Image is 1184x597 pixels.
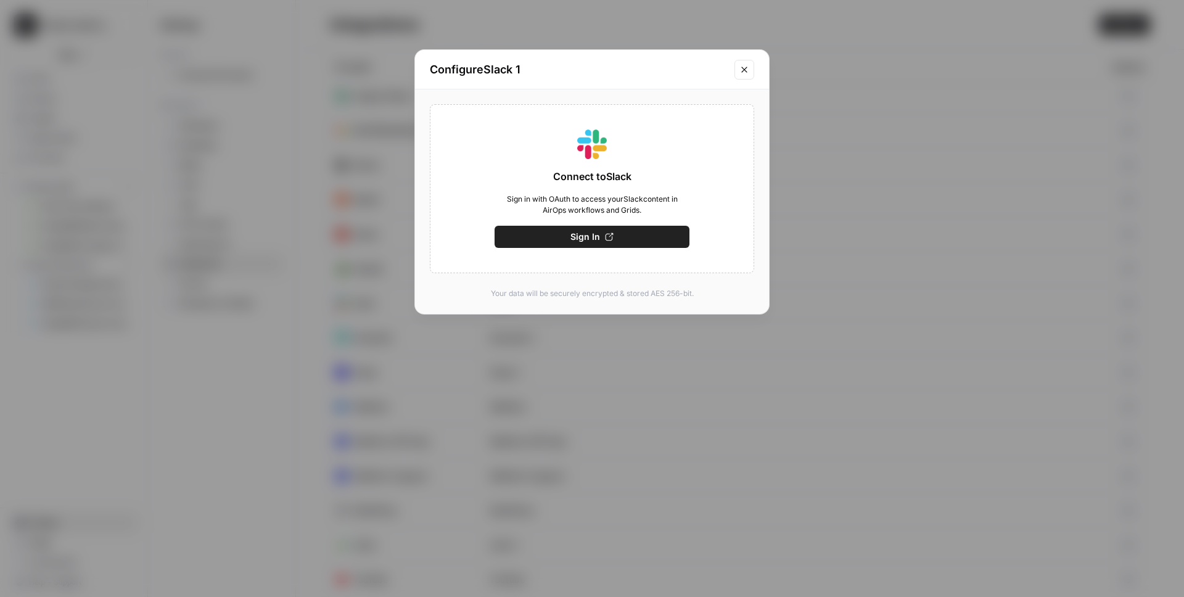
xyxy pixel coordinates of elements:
[734,60,754,80] button: Close modal
[430,288,754,299] p: Your data will be securely encrypted & stored AES 256-bit.
[570,231,600,243] span: Sign In
[553,169,631,184] span: Connect to Slack
[495,226,689,248] button: Sign In
[495,194,689,216] span: Sign in with OAuth to access your Slack content in AirOps workflows and Grids.
[577,130,607,159] img: Slack
[430,61,727,78] h2: Configure Slack 1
